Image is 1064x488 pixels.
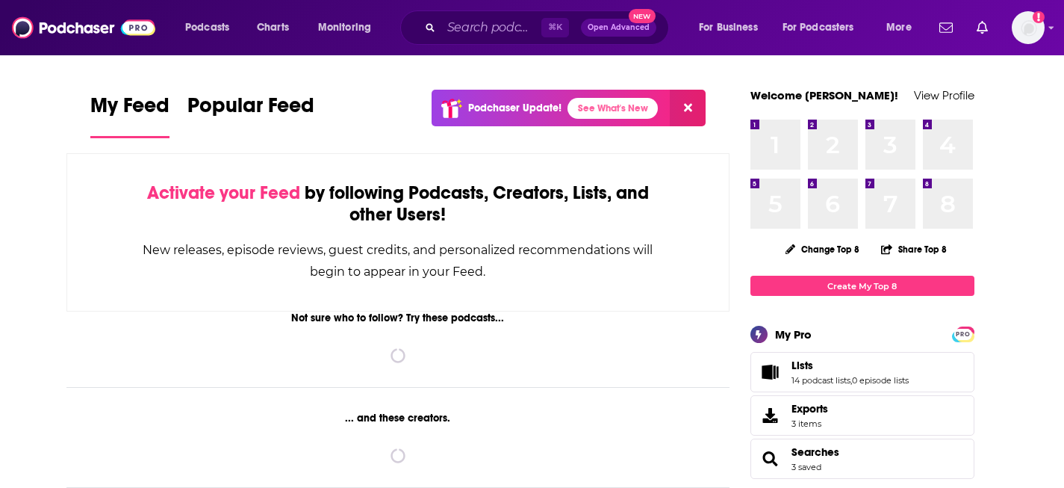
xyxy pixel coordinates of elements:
[1012,11,1045,44] span: Logged in as broadleafbooks_
[756,405,785,426] span: Exports
[773,16,876,40] button: open menu
[66,312,730,324] div: Not sure who to follow? Try these podcasts...
[699,17,758,38] span: For Business
[880,235,948,264] button: Share Top 8
[187,93,314,127] span: Popular Feed
[567,98,658,119] a: See What's New
[541,18,569,37] span: ⌘ K
[185,17,229,38] span: Podcasts
[791,375,850,386] a: 14 podcast lists
[886,17,912,38] span: More
[142,182,655,226] div: by following Podcasts, Creators, Lists, and other Users!
[750,276,974,296] a: Create My Top 8
[876,16,930,40] button: open menu
[933,15,959,40] a: Show notifications dropdown
[257,17,289,38] span: Charts
[791,359,909,372] a: Lists
[777,240,869,259] button: Change Top 8
[850,375,852,386] span: ,
[791,418,828,429] span: 3 items
[588,24,650,31] span: Open Advanced
[12,13,155,42] img: Podchaser - Follow, Share and Rate Podcasts
[581,19,656,37] button: Open AdvancedNew
[468,102,561,114] p: Podchaser Update!
[175,16,249,40] button: open menu
[791,402,828,416] span: Exports
[954,329,972,340] span: PRO
[1012,11,1045,44] button: Show profile menu
[775,327,812,342] div: My Pro
[783,17,854,38] span: For Podcasters
[90,93,169,138] a: My Feed
[441,16,541,40] input: Search podcasts, credits, & more...
[66,412,730,424] div: ... and these creators.
[954,328,972,339] a: PRO
[914,88,974,102] a: View Profile
[187,93,314,138] a: Popular Feed
[308,16,391,40] button: open menu
[750,352,974,392] span: Lists
[318,17,371,38] span: Monitoring
[1033,11,1045,23] svg: Add a profile image
[852,375,909,386] a: 0 episode lists
[90,93,169,127] span: My Feed
[750,395,974,436] a: Exports
[791,359,813,372] span: Lists
[756,448,785,469] a: Searches
[688,16,777,40] button: open menu
[750,88,898,102] a: Welcome [PERSON_NAME]!
[414,10,683,45] div: Search podcasts, credits, & more...
[629,9,656,23] span: New
[1012,11,1045,44] img: User Profile
[147,182,300,204] span: Activate your Feed
[791,445,839,459] a: Searches
[142,239,655,282] div: New releases, episode reviews, guest credits, and personalized recommendations will begin to appe...
[247,16,298,40] a: Charts
[756,362,785,383] a: Lists
[971,15,994,40] a: Show notifications dropdown
[791,462,821,472] a: 3 saved
[750,439,974,479] span: Searches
